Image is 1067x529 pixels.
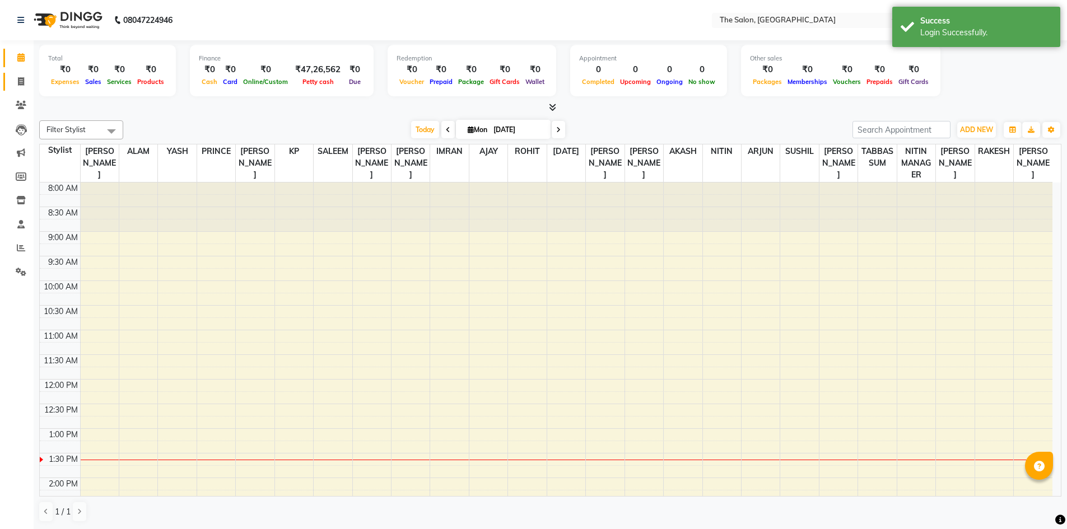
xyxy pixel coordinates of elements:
span: Card [220,78,240,86]
div: 0 [654,63,686,76]
button: ADD NEW [957,122,996,138]
span: Mon [465,125,490,134]
span: Petty cash [300,78,337,86]
span: ALAM [119,144,157,158]
span: Gift Cards [896,78,931,86]
span: Vouchers [830,78,864,86]
span: Products [134,78,167,86]
div: Appointment [579,54,718,63]
div: ₹0 [455,63,487,76]
span: [PERSON_NAME] [81,144,119,182]
span: Upcoming [617,78,654,86]
div: 10:00 AM [41,281,80,293]
span: SUSHIL [780,144,818,158]
span: Today [411,121,439,138]
div: ₹0 [397,63,427,76]
input: Search Appointment [852,121,950,138]
div: 8:00 AM [46,182,80,194]
div: 0 [617,63,654,76]
span: YASH [158,144,196,158]
div: 12:00 PM [42,380,80,391]
span: Package [455,78,487,86]
span: No show [686,78,718,86]
div: 1:00 PM [46,429,80,441]
div: 0 [686,63,718,76]
span: TABBASSUM [858,144,896,170]
span: RAKESH [975,144,1013,158]
span: [PERSON_NAME] [392,144,430,182]
div: 8:30 AM [46,207,80,219]
span: Due [346,78,364,86]
div: 10:30 AM [41,306,80,317]
span: Sales [82,78,104,86]
div: 0 [579,63,617,76]
div: Redemption [397,54,547,63]
div: ₹0 [134,63,167,76]
span: [PERSON_NAME] [625,144,663,182]
div: ₹0 [487,63,523,76]
span: Packages [750,78,785,86]
div: Success [920,15,1052,27]
span: NITIN MANAGER [897,144,935,182]
span: 1 / 1 [55,506,71,518]
div: ₹0 [104,63,134,76]
div: Finance [199,54,365,63]
span: Prepaids [864,78,896,86]
span: [PERSON_NAME] [819,144,858,182]
span: Memberships [785,78,830,86]
div: ₹0 [48,63,82,76]
div: ₹0 [896,63,931,76]
span: SALEEM [314,144,352,158]
span: [PERSON_NAME] [236,144,274,182]
span: NITIN [703,144,741,158]
div: 2:00 PM [46,478,80,490]
div: Other sales [750,54,931,63]
span: IMRAN [430,144,468,158]
div: ₹0 [785,63,830,76]
div: ₹47,26,562 [291,63,345,76]
div: ₹0 [830,63,864,76]
div: ₹0 [864,63,896,76]
b: 08047224946 [123,4,173,36]
span: Gift Cards [487,78,523,86]
span: [PERSON_NAME] [936,144,974,182]
span: Filter Stylist [46,125,86,134]
span: Completed [579,78,617,86]
span: PRINCE [197,144,235,158]
span: Services [104,78,134,86]
div: ₹0 [199,63,220,76]
div: Stylist [40,144,80,156]
div: 11:00 AM [41,330,80,342]
input: 2025-09-01 [490,121,546,138]
div: ₹0 [345,63,365,76]
span: ROHIT [508,144,546,158]
div: Total [48,54,167,63]
span: [PERSON_NAME] [586,144,624,182]
img: logo [29,4,105,36]
div: ₹0 [427,63,455,76]
span: [DATE] [547,144,585,158]
div: 11:30 AM [41,355,80,367]
div: ₹0 [220,63,240,76]
span: ARJUN [742,144,780,158]
span: Voucher [397,78,427,86]
span: [PERSON_NAME] [353,144,391,182]
div: ₹0 [750,63,785,76]
div: ₹0 [240,63,291,76]
span: AKASH [664,144,702,158]
div: Login Successfully. [920,27,1052,39]
div: 1:30 PM [46,453,80,465]
div: 9:30 AM [46,256,80,268]
span: Ongoing [654,78,686,86]
span: Online/Custom [240,78,291,86]
div: 12:30 PM [42,404,80,416]
div: ₹0 [523,63,547,76]
span: KP [275,144,313,158]
span: AJAY [469,144,507,158]
span: Prepaid [427,78,455,86]
span: Expenses [48,78,82,86]
span: ADD NEW [960,125,993,134]
span: Wallet [523,78,547,86]
div: ₹0 [82,63,104,76]
div: 9:00 AM [46,232,80,244]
